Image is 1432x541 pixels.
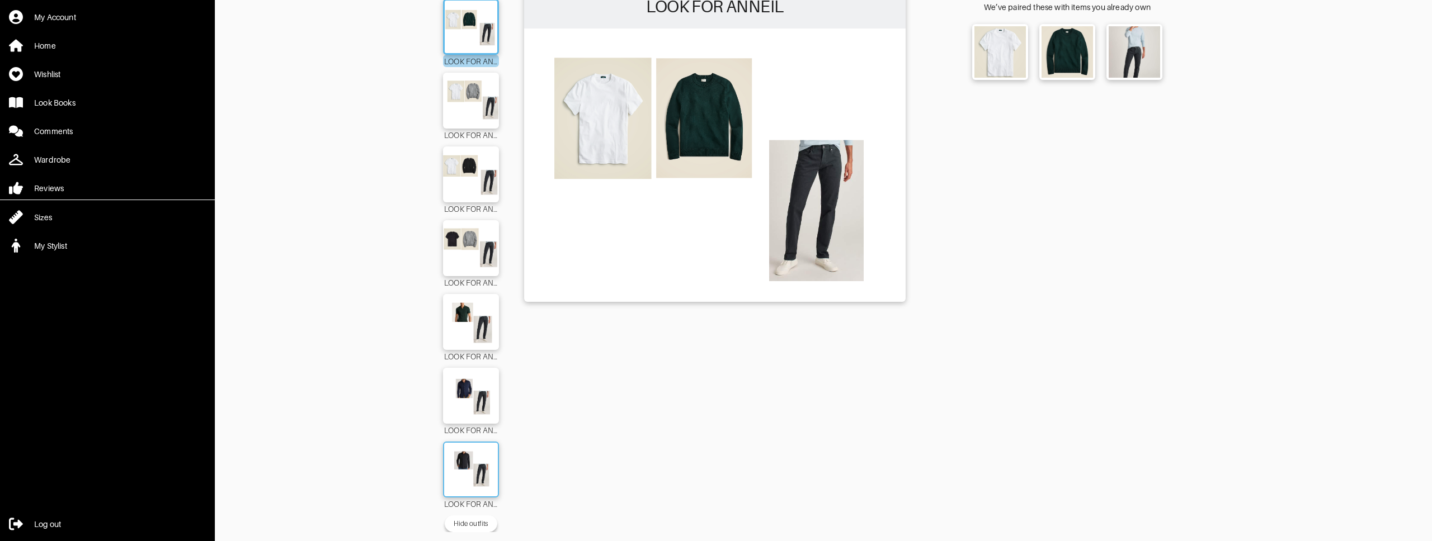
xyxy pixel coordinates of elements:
div: LOOK FOR ANNEIL [443,129,499,141]
div: My Stylist [34,240,67,251]
div: Comments [34,126,73,137]
div: Hide outfits [454,519,488,529]
img: Travel Jeans [1109,26,1160,78]
div: Wardrobe [34,154,70,165]
div: We’ve paired these with items you already own [931,2,1204,13]
div: Log out [34,519,61,530]
img: Outfit LOOK FOR ANNEIL [439,300,503,344]
div: LOOK FOR ANNEIL [443,55,499,67]
div: LOOK FOR ANNEIL [443,424,499,436]
img: Relaxed premium-weight cotton T-shirt [974,26,1026,78]
img: Outfit LOOK FOR ANNEIL [441,6,500,48]
img: Outfit LOOK FOR ANNEIL [439,152,503,197]
div: Sizes [34,212,52,223]
div: My Account [34,12,76,23]
div: LOOK FOR ANNEIL [443,202,499,215]
img: Outfit LOOK FOR ANNEIL [441,448,501,491]
div: Wishlist [34,69,60,80]
img: Outfit LOOK FOR ANNEIL [530,34,900,295]
div: Reviews [34,183,64,194]
div: LOOK FOR ANNEIL [443,350,499,362]
img: Outfit LOOK FOR ANNEIL [439,226,503,270]
div: LOOK FOR ANNEIL [443,497,499,510]
div: Home [34,40,56,51]
div: Look Books [34,97,76,108]
img: Heritage cotton crewneck sweater [1042,26,1093,78]
button: Hide outfits [445,515,497,532]
img: Outfit LOOK FOR ANNEIL [439,78,503,123]
img: Outfit LOOK FOR ANNEIL [439,373,503,418]
div: LOOK FOR ANNEIL [443,276,499,288]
